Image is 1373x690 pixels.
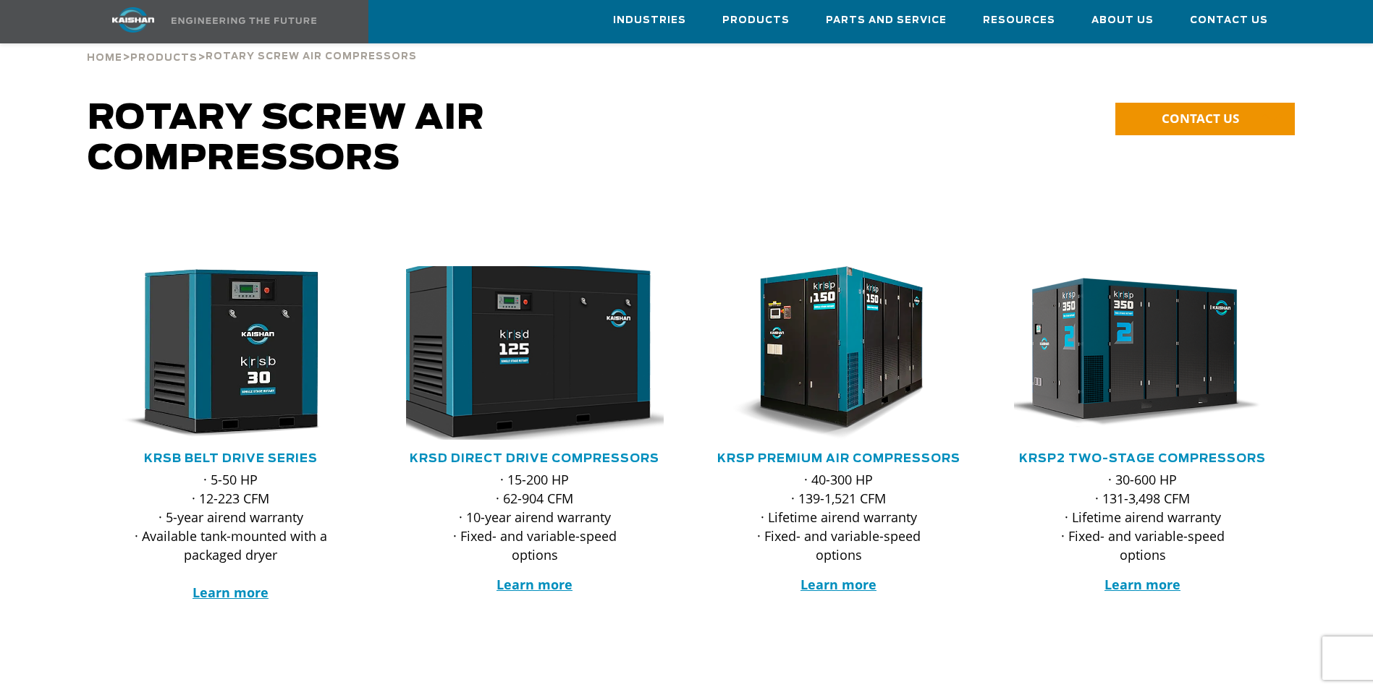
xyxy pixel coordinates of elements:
[79,7,187,33] img: kaishan logo
[172,17,316,24] img: Engineering the future
[131,470,331,602] p: · 5-50 HP · 12-223 CFM · 5-year airend warranty · Available tank-mounted with a packaged dryer
[1104,576,1180,593] a: Learn more
[435,470,635,564] p: · 15-200 HP · 62-904 CFM · 10-year airend warranty · Fixed- and variable-speed options
[87,51,122,64] a: Home
[699,266,957,440] img: krsp150
[193,584,269,601] a: Learn more
[91,266,349,440] img: krsb30
[722,1,790,40] a: Products
[1043,470,1243,564] p: · 30-600 HP · 131-3,498 CFM · Lifetime airend warranty · Fixed- and variable-speed options
[722,12,790,29] span: Products
[613,1,686,40] a: Industries
[710,266,968,440] div: krsp150
[88,101,485,176] span: Rotary Screw Air Compressors
[1014,266,1272,440] div: krsp350
[144,453,318,464] a: KRSB Belt Drive Series
[613,12,686,29] span: Industries
[800,576,876,593] a: Learn more
[1162,110,1239,127] span: CONTACT US
[130,51,198,64] a: Products
[497,576,573,593] a: Learn more
[87,54,122,63] span: Home
[983,1,1055,40] a: Resources
[983,12,1055,29] span: Resources
[717,453,960,464] a: KRSP Premium Air Compressors
[1091,12,1154,29] span: About Us
[826,1,947,40] a: Parts and Service
[1091,1,1154,40] a: About Us
[1019,453,1266,464] a: KRSP2 Two-Stage Compressors
[1115,103,1295,135] a: CONTACT US
[102,266,360,440] div: krsb30
[206,52,417,61] span: Rotary Screw Air Compressors
[406,266,664,440] div: krsd125
[1190,12,1268,29] span: Contact Us
[382,257,666,448] img: krsd125
[1003,266,1261,440] img: krsp350
[1190,1,1268,40] a: Contact Us
[739,470,939,564] p: · 40-300 HP · 139-1,521 CFM · Lifetime airend warranty · Fixed- and variable-speed options
[410,453,659,464] a: KRSD Direct Drive Compressors
[826,12,947,29] span: Parts and Service
[130,54,198,63] span: Products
